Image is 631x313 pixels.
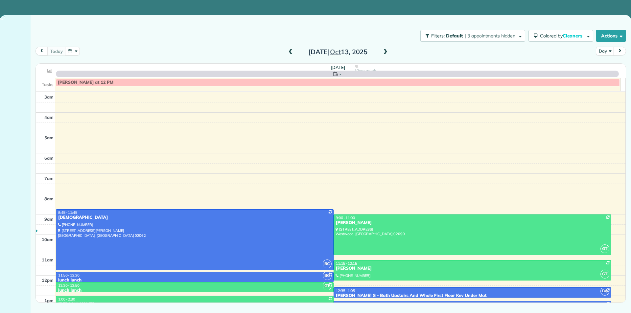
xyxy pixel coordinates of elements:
[44,196,54,201] span: 8am
[44,155,54,161] span: 6am
[44,176,54,181] span: 7am
[58,288,332,293] div: lunch lunch
[540,33,585,39] span: Colored by
[44,94,54,100] span: 3am
[336,288,355,293] span: 12:35 - 1:05
[331,65,345,70] span: [DATE]
[323,271,332,280] span: BC
[528,30,593,42] button: Colored byCleaners
[42,278,54,283] span: 12pm
[58,273,80,278] span: 11:50 - 12:20
[596,30,626,42] button: Actions
[336,220,609,226] div: [PERSON_NAME]
[600,287,609,296] span: BC
[336,261,357,266] span: 11:15 - 12:15
[339,71,341,77] span: -
[58,80,113,85] span: [PERSON_NAME] at 12 PM
[600,270,609,279] span: GT
[42,257,54,262] span: 11am
[58,283,80,288] span: 12:20 - 12:50
[44,115,54,120] span: 4am
[58,215,332,220] div: [DEMOGRAPHIC_DATA]
[35,47,48,56] button: prev
[596,47,614,56] button: Day
[330,48,341,56] span: Oct
[323,281,332,290] span: GT
[58,297,75,302] span: 1:00 - 2:30
[600,244,609,253] span: GT
[58,302,332,307] div: [PERSON_NAME]
[465,33,515,39] span: | 3 appointments hidden
[47,47,65,56] button: today
[420,30,525,42] button: Filters: Default | 3 appointments hidden
[42,237,54,242] span: 10am
[323,259,332,268] span: BC
[44,135,54,140] span: 5am
[336,215,355,220] span: 9:00 - 11:00
[44,216,54,222] span: 9am
[336,293,609,299] div: [PERSON_NAME] S - Bath Upstairs And Whole First Floor Key Under Mat
[431,33,445,39] span: Filters:
[58,210,77,215] span: 8:45 - 11:45
[417,30,525,42] a: Filters: Default | 3 appointments hidden
[446,33,463,39] span: Default
[297,48,379,56] h2: [DATE] 13, 2025
[614,47,626,56] button: next
[563,33,584,39] span: Cleaners
[58,278,332,283] div: lunch lunch
[44,298,54,303] span: 1pm
[336,302,353,306] span: 1:15 - 2:00
[355,68,376,73] span: View week
[336,266,609,271] div: [PERSON_NAME]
